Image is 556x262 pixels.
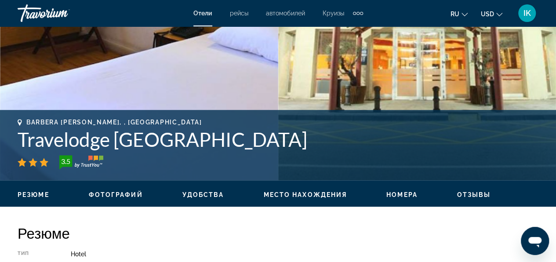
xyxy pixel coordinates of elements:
span: Номера [386,191,418,198]
button: User Menu [516,4,538,22]
a: Отели [193,10,212,17]
img: trustyou-badge-hor.svg [59,155,103,169]
button: Резюме [18,191,49,199]
span: Резюме [18,191,49,198]
iframe: Кнопка запуска окна обмена сообщениями [521,227,549,255]
div: 3.5 [57,156,74,167]
div: Тип [18,251,49,258]
a: Travorium [18,2,105,25]
a: рейсы [230,10,248,17]
button: Удобства [182,191,224,199]
button: Change language [451,7,468,20]
button: Фотографий [89,191,143,199]
span: Фотографий [89,191,143,198]
button: Отзывы [457,191,491,199]
span: Barbera [PERSON_NAME], , [GEOGRAPHIC_DATA] [26,119,202,126]
h2: Резюме [18,224,538,242]
h1: Travelodge [GEOGRAPHIC_DATA] [18,128,538,151]
span: Место нахождения [263,191,347,198]
button: Change currency [481,7,502,20]
span: IK [523,9,531,18]
a: автомобилей [266,10,305,17]
button: Номера [386,191,418,199]
button: Место нахождения [263,191,347,199]
span: Удобства [182,191,224,198]
span: USD [481,11,494,18]
span: Отзывы [457,191,491,198]
button: Extra navigation items [353,6,363,20]
a: Круизы [323,10,344,17]
span: ru [451,11,459,18]
div: Hotel [71,251,538,258]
